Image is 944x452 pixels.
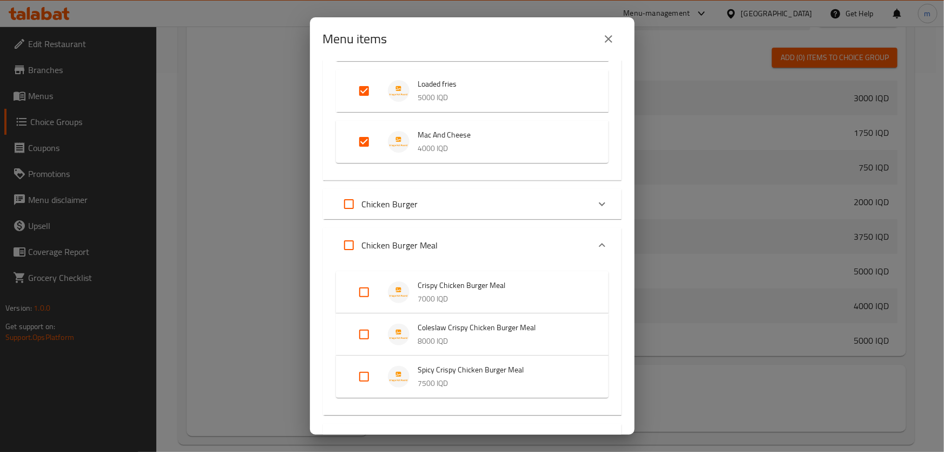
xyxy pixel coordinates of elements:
p: Chicken Burger Meal [362,239,438,252]
div: Expand [336,356,609,398]
p: Chicken Burger [362,198,418,211]
p: 5000 IQD [418,91,587,104]
span: Mac And Cheese [418,128,587,142]
div: Expand [323,228,622,263]
div: Expand [336,271,609,313]
img: Coleslaw Crispy Chicken Burger Meal [388,324,410,345]
img: Crispy Chicken Burger Meal [388,281,410,303]
img: Spicy Crispy Chicken Burger Meal [388,366,410,388]
p: 7000 IQD [418,292,587,306]
span: Loaded fries [418,77,587,91]
p: 4000 IQD [418,142,587,155]
div: Expand [336,121,609,163]
div: Expand [336,313,609,356]
img: Mac And Cheese [388,131,410,153]
span: Coleslaw Crispy Chicken Burger Meal [418,321,587,335]
span: Spicy Crispy Chicken Burger Meal [418,363,587,377]
p: 8000 IQD [418,335,587,348]
div: Expand [323,189,622,219]
img: Loaded fries [388,80,410,102]
button: close [596,26,622,52]
div: Expand [336,70,609,112]
p: 7500 IQD [418,377,587,390]
div: Expand [323,263,622,415]
span: Crispy Chicken Burger Meal [418,279,587,292]
h2: Menu items [323,30,387,48]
